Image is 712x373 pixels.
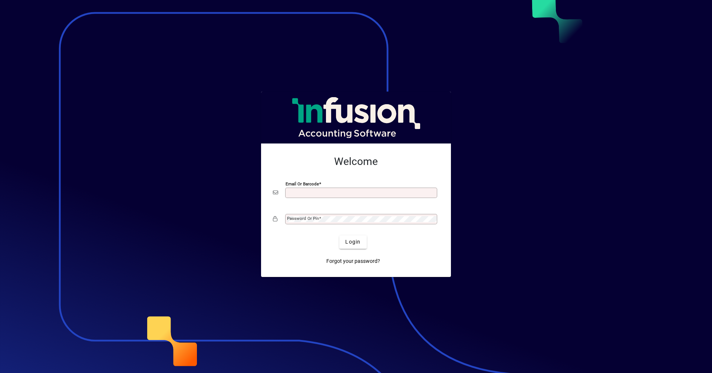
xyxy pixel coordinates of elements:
[286,181,319,186] mat-label: Email or Barcode
[323,255,383,268] a: Forgot your password?
[339,235,366,249] button: Login
[273,155,439,168] h2: Welcome
[287,216,319,221] mat-label: Password or Pin
[345,238,360,246] span: Login
[326,257,380,265] span: Forgot your password?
